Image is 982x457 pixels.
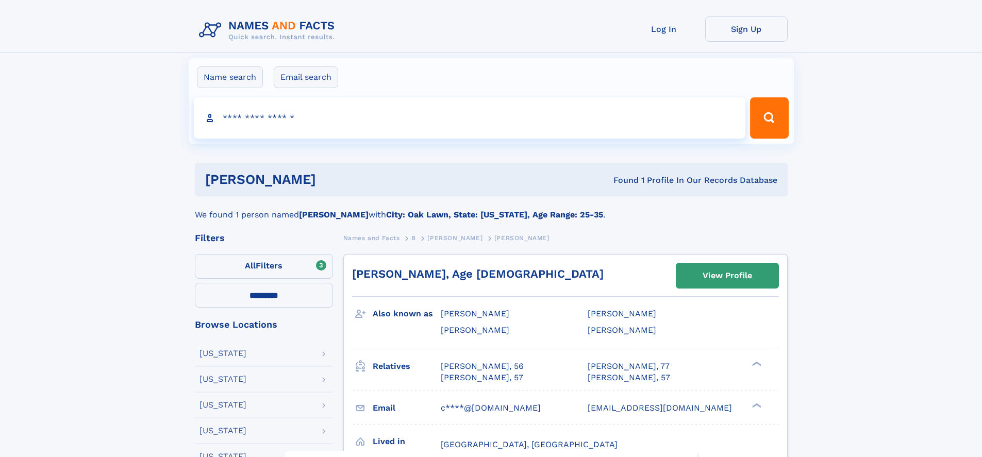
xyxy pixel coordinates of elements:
img: Logo Names and Facts [195,16,343,44]
a: [PERSON_NAME], Age [DEMOGRAPHIC_DATA] [352,267,604,280]
span: [PERSON_NAME] [588,325,656,335]
a: [PERSON_NAME], 57 [441,372,523,383]
div: [US_STATE] [199,349,246,358]
span: [PERSON_NAME] [441,309,509,318]
b: City: Oak Lawn, State: [US_STATE], Age Range: 25-35 [386,210,603,219]
h3: Email [373,399,441,417]
span: [PERSON_NAME] [588,309,656,318]
span: [PERSON_NAME] [441,325,509,335]
a: [PERSON_NAME] [427,231,482,244]
label: Name search [197,66,263,88]
a: View Profile [676,263,778,288]
a: Log In [623,16,705,42]
div: [US_STATE] [199,427,246,435]
input: search input [194,97,746,139]
span: B [411,234,416,242]
div: Filters [195,233,333,243]
a: [PERSON_NAME], 56 [441,361,524,372]
span: [GEOGRAPHIC_DATA], [GEOGRAPHIC_DATA] [441,439,618,449]
div: [US_STATE] [199,375,246,383]
div: Found 1 Profile In Our Records Database [464,175,777,186]
a: [PERSON_NAME], 57 [588,372,670,383]
div: We found 1 person named with . [195,196,788,221]
h1: [PERSON_NAME] [205,173,465,186]
span: [PERSON_NAME] [494,234,550,242]
span: All [245,261,256,270]
div: Browse Locations [195,320,333,329]
a: [PERSON_NAME], 77 [588,361,670,372]
h3: Also known as [373,305,441,323]
div: View Profile [703,264,752,287]
h3: Relatives [373,358,441,375]
button: Search Button [750,97,788,139]
a: Names and Facts [343,231,400,244]
div: ❯ [750,360,762,367]
label: Filters [195,254,333,279]
b: [PERSON_NAME] [299,210,369,219]
div: [US_STATE] [199,401,246,409]
h3: Lived in [373,433,441,450]
span: [EMAIL_ADDRESS][DOMAIN_NAME] [588,403,732,413]
span: [PERSON_NAME] [427,234,482,242]
label: Email search [274,66,338,88]
a: Sign Up [705,16,788,42]
div: ❯ [750,402,762,409]
a: B [411,231,416,244]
